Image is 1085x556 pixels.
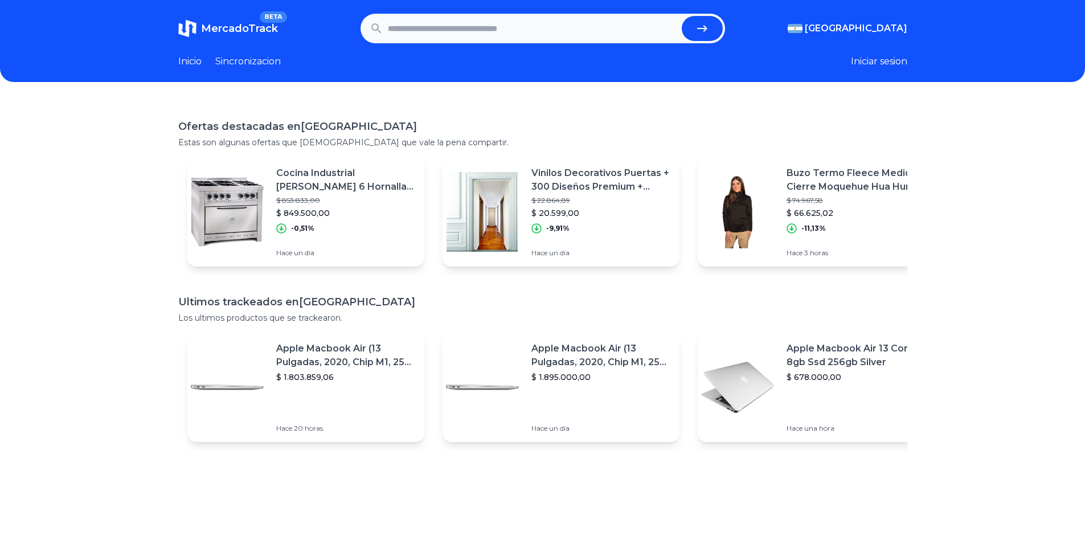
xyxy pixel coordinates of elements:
[851,55,907,68] button: Iniciar sesion
[801,224,826,233] p: -11,13%
[276,424,415,433] p: Hace 20 horas
[201,22,278,35] span: MercadoTrack
[178,19,278,38] a: MercadoTrackBETA
[178,294,907,310] h1: Ultimos trackeados en [GEOGRAPHIC_DATA]
[187,157,424,267] a: Featured imageCocina Industrial [PERSON_NAME] 6 Hornallas Cf 100 Zona Sur$ 853.833,00$ 849.500,00...
[531,207,670,219] p: $ 20.599,00
[260,11,286,23] span: BETA
[178,19,196,38] img: MercadoTrack
[187,347,267,427] img: Featured image
[276,207,415,219] p: $ 849.500,00
[787,207,926,219] p: $ 66.625,02
[787,424,926,433] p: Hace una hora
[788,22,907,35] button: [GEOGRAPHIC_DATA]
[178,55,202,68] a: Inicio
[276,248,415,257] p: Hace un día
[787,342,926,369] p: Apple Macbook Air 13 Core I5 8gb Ssd 256gb Silver
[531,424,670,433] p: Hace un día
[276,196,415,205] p: $ 853.833,00
[531,196,670,205] p: $ 22.864,89
[531,166,670,194] p: Vinilos Decorativos Puertas + 300 Diseños Premium + Regalo!
[531,342,670,369] p: Apple Macbook Air (13 Pulgadas, 2020, Chip M1, 256 Gb De Ssd, 8 Gb De Ram) - Plata
[276,342,415,369] p: Apple Macbook Air (13 Pulgadas, 2020, Chip M1, 256 Gb De Ssd, 8 Gb De Ram) - Plata
[531,248,670,257] p: Hace un día
[276,371,415,383] p: $ 1.803.859,06
[698,157,935,267] a: Featured imageBuzo Termo Fleece Medio Cierre Moquehue Hua Hum Mujer$ 74.967,58$ 66.625,02-11,13%H...
[546,224,570,233] p: -9,91%
[805,22,907,35] span: [GEOGRAPHIC_DATA]
[698,172,777,252] img: Featured image
[787,371,926,383] p: $ 678.000,00
[443,333,679,442] a: Featured imageApple Macbook Air (13 Pulgadas, 2020, Chip M1, 256 Gb De Ssd, 8 Gb De Ram) - Plata$...
[787,166,926,194] p: Buzo Termo Fleece Medio Cierre Moquehue Hua Hum Mujer
[698,347,777,427] img: Featured image
[531,371,670,383] p: $ 1.895.000,00
[276,166,415,194] p: Cocina Industrial [PERSON_NAME] 6 Hornallas Cf 100 Zona Sur
[787,196,926,205] p: $ 74.967,58
[178,312,907,324] p: Los ultimos productos que se trackearon.
[178,137,907,148] p: Estas son algunas ofertas que [DEMOGRAPHIC_DATA] que vale la pena compartir.
[215,55,281,68] a: Sincronizacion
[443,347,522,427] img: Featured image
[698,333,935,442] a: Featured imageApple Macbook Air 13 Core I5 8gb Ssd 256gb Silver$ 678.000,00Hace una hora
[178,118,907,134] h1: Ofertas destacadas en [GEOGRAPHIC_DATA]
[291,224,314,233] p: -0,51%
[787,248,926,257] p: Hace 3 horas
[187,333,424,442] a: Featured imageApple Macbook Air (13 Pulgadas, 2020, Chip M1, 256 Gb De Ssd, 8 Gb De Ram) - Plata$...
[443,157,679,267] a: Featured imageVinilos Decorativos Puertas + 300 Diseños Premium + Regalo!$ 22.864,89$ 20.599,00-9...
[788,24,803,33] img: Argentina
[443,172,522,252] img: Featured image
[187,172,267,252] img: Featured image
